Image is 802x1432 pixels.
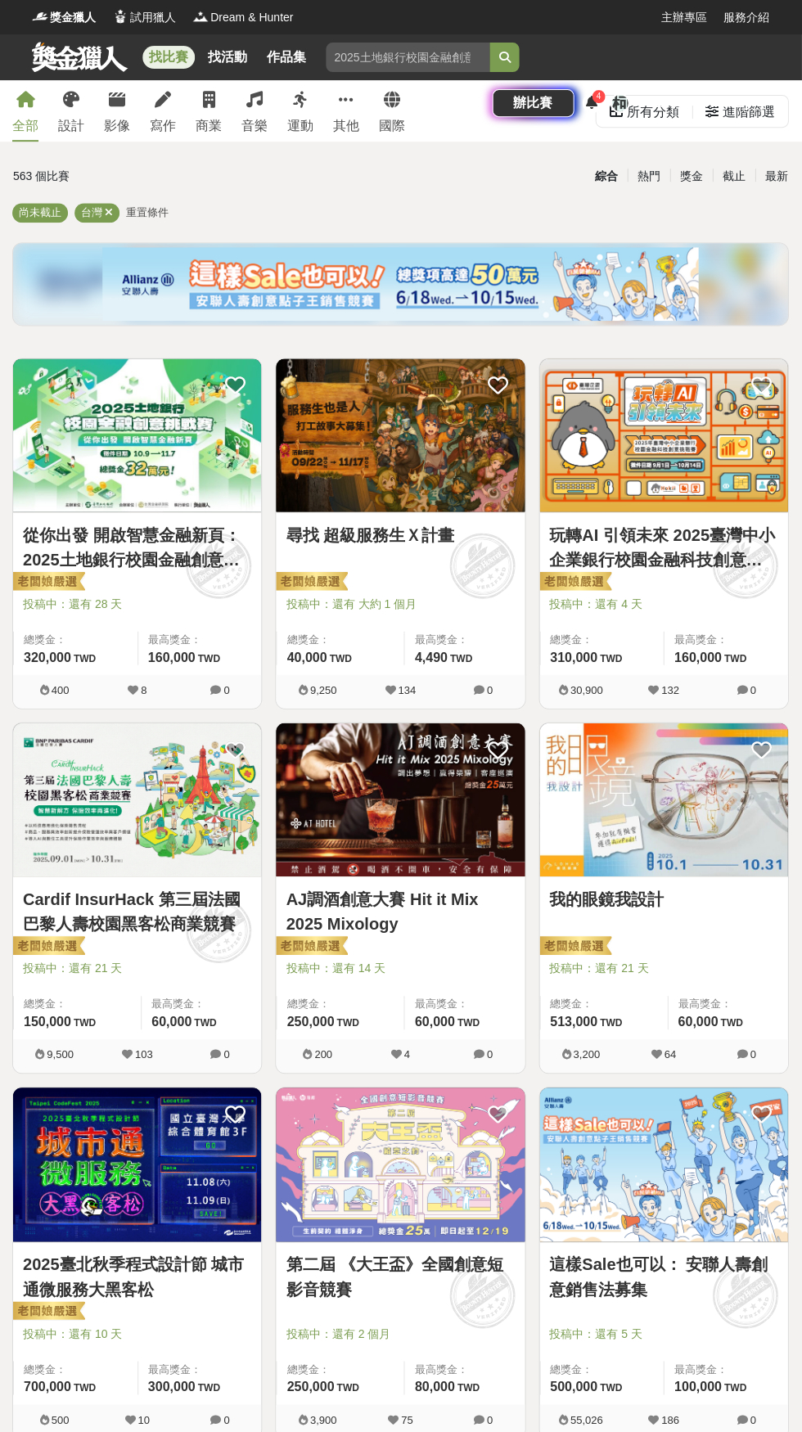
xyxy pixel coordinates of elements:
[661,9,707,26] a: 主辦專區
[665,1047,676,1060] span: 64
[152,995,252,1011] span: 最高獎金：
[551,1378,598,1392] span: 500,000
[493,89,574,117] a: 辦比賽
[550,595,778,612] span: 投稿中：還有 4 天
[59,116,85,136] div: 設計
[415,631,515,647] span: 最高獎金：
[211,9,294,26] span: Dream & Hunter
[14,723,262,876] a: Cover Image
[24,1251,252,1300] a: 2025臺北秋季程式設計節 城市通微服務大黑客松
[193,8,210,25] img: Logo
[151,116,177,136] div: 寫作
[724,652,746,664] span: TWD
[149,1360,253,1376] span: 最高獎金：
[52,683,70,696] span: 400
[311,1412,338,1425] span: 3,900
[678,1014,719,1028] span: 60,000
[540,723,788,876] a: Cover Image
[287,1014,335,1028] span: 250,000
[678,995,778,1011] span: 最高獎金：
[113,8,129,25] img: Logo
[661,1412,679,1425] span: 186
[224,1047,230,1060] span: 0
[287,631,394,647] span: 總獎金：
[330,652,352,664] span: TWD
[47,1047,74,1060] span: 9,500
[286,1324,515,1341] span: 投稿中：還有 2 個月
[537,570,612,593] img: 老闆娘嚴選
[286,1251,515,1300] a: 第二屆 《大王盃》全國創意短影音競賽
[551,1014,598,1028] span: 513,000
[450,652,472,664] span: TWD
[14,723,262,876] img: Cover Image
[601,1016,623,1028] span: TWD
[143,46,196,69] a: 找比賽
[25,1360,128,1376] span: 總獎金：
[380,116,406,136] div: 國際
[105,116,131,136] div: 影像
[14,1087,262,1240] img: Cover Image
[574,1047,601,1060] span: 3,200
[149,650,196,664] span: 160,000
[277,1087,525,1240] img: Cover Image
[13,116,39,136] div: 全部
[551,650,598,664] span: 310,000
[25,1014,72,1028] span: 150,000
[24,959,252,976] span: 投稿中：還有 21 天
[24,1324,252,1341] span: 投稿中：還有 10 天
[11,1299,86,1322] img: 老闆娘嚴選
[402,1412,413,1425] span: 75
[550,522,778,571] a: 玩轉AI 引領未來 2025臺灣中小企業銀行校園金融科技創意挑戰賽
[288,116,314,136] div: 運動
[723,9,769,26] a: 服務介紹
[540,358,788,511] img: Cover Image
[277,358,525,511] img: Cover Image
[103,247,699,321] img: dcc59076-91c0-4acb-9c6b-a1d413182f46.png
[661,683,679,696] span: 132
[11,934,86,957] img: 老闆娘嚴選
[74,1380,97,1392] span: TWD
[24,595,252,612] span: 投稿中：還有 28 天
[540,1087,788,1240] img: Cover Image
[415,995,515,1011] span: 最高獎金：
[25,650,72,664] span: 320,000
[277,358,525,512] a: Cover Image
[113,9,177,26] a: Logo試用獵人
[713,162,755,191] div: 截止
[457,1016,480,1028] span: TWD
[327,43,490,72] input: 2025土地銀行校園金融創意挑戰賽：從你出發 開啟智慧金融新頁
[551,631,655,647] span: 總獎金：
[287,1360,394,1376] span: 總獎金：
[25,995,132,1011] span: 總獎金：
[11,570,86,593] img: 老闆娘嚴選
[415,1360,515,1376] span: 最高獎金：
[286,959,515,976] span: 投稿中：還有 14 天
[287,650,327,664] span: 40,000
[337,1016,359,1028] span: TWD
[199,652,221,664] span: TWD
[399,683,417,696] span: 134
[487,683,493,696] span: 0
[287,995,394,1011] span: 總獎金：
[286,595,515,612] span: 投稿中：還有 大約 1 個月
[24,522,252,571] a: 從你出發 開啟智慧金融新頁：2025土地銀行校園金融創意挑戰賽
[149,1378,196,1392] span: 300,000
[25,1378,72,1392] span: 700,000
[273,934,349,957] img: 老闆娘嚴選
[82,206,103,218] span: 台灣
[131,9,177,26] span: 試用獵人
[755,162,798,191] div: 最新
[196,116,223,136] div: 商業
[415,1014,455,1028] span: 60,000
[311,683,338,696] span: 9,250
[628,162,670,191] div: 熱門
[674,1360,778,1376] span: 最高獎金：
[670,162,713,191] div: 獎金
[550,959,778,976] span: 投稿中：還有 21 天
[277,723,525,876] a: Cover Image
[261,46,313,69] a: 作品集
[585,162,628,191] div: 綜合
[224,1412,230,1425] span: 0
[540,358,788,512] a: Cover Image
